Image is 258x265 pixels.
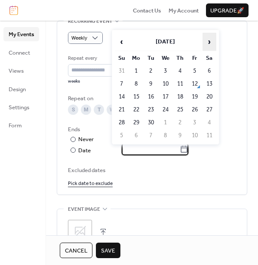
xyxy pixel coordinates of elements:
th: Tu [144,52,158,64]
th: Th [173,52,187,64]
a: Design [3,82,39,96]
span: Views [9,67,24,75]
button: Upgrade🚀 [206,3,249,17]
td: 31 [115,65,129,77]
span: Recurring event [68,17,112,25]
th: We [159,52,172,64]
td: 9 [144,78,158,90]
td: 3 [159,65,172,77]
div: Never [78,135,94,144]
td: 30 [144,117,158,129]
td: 13 [203,78,216,90]
img: logo [9,6,18,15]
td: 5 [188,65,202,77]
a: Views [3,64,39,77]
td: 29 [129,117,143,129]
th: Su [115,52,129,64]
td: 10 [159,78,172,90]
td: 24 [159,104,172,116]
th: Fr [188,52,202,64]
td: 6 [203,65,216,77]
span: ‹ [115,33,128,50]
td: 1 [129,65,143,77]
td: 19 [188,91,202,103]
div: W [107,105,117,115]
td: 21 [115,104,129,116]
td: 2 [144,65,158,77]
td: 18 [173,91,187,103]
div: ; [68,220,92,244]
div: S [68,105,78,115]
button: Save [96,243,120,258]
td: 7 [144,129,158,142]
span: Weekly [71,33,87,43]
span: Event image [68,205,100,214]
a: Contact Us [133,6,161,15]
td: 8 [159,129,172,142]
td: 7 [115,78,129,90]
div: Repeat every [68,54,124,63]
a: Connect [3,46,39,59]
span: Settings [9,103,29,112]
span: Save [101,247,115,255]
a: My Account [169,6,199,15]
span: Excluded dates [68,166,236,175]
td: 22 [129,104,143,116]
td: 26 [188,104,202,116]
span: Design [9,85,26,94]
td: 25 [173,104,187,116]
span: Form [9,121,22,130]
td: 1 [159,117,172,129]
td: 12 [188,78,202,90]
div: Date [78,146,188,155]
div: M [81,105,91,115]
td: 27 [203,104,216,116]
td: 4 [173,65,187,77]
td: 28 [115,117,129,129]
td: 16 [144,91,158,103]
div: Ends [68,125,234,134]
span: Connect [9,49,30,57]
td: 8 [129,78,143,90]
td: 5 [115,129,129,142]
td: 2 [173,117,187,129]
td: 17 [159,91,172,103]
td: 11 [203,129,216,142]
a: My Events [3,27,39,41]
td: 9 [173,129,187,142]
td: 4 [203,117,216,129]
td: 14 [115,91,129,103]
td: 6 [129,129,143,142]
span: › [203,33,216,50]
th: [DATE] [129,33,202,51]
span: My Events [9,30,34,39]
span: Cancel [65,247,87,255]
div: weeks [68,78,126,84]
span: Upgrade 🚀 [210,6,244,15]
td: 10 [188,129,202,142]
td: 3 [188,117,202,129]
td: 11 [173,78,187,90]
button: Cancel [60,243,92,258]
td: 15 [129,91,143,103]
div: Repeat on [68,94,234,103]
a: Settings [3,100,39,114]
th: Mo [129,52,143,64]
td: 20 [203,91,216,103]
a: Form [3,118,39,132]
div: T [94,105,104,115]
th: Sa [203,52,216,64]
span: Pick date to exclude [68,179,113,188]
td: 23 [144,104,158,116]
